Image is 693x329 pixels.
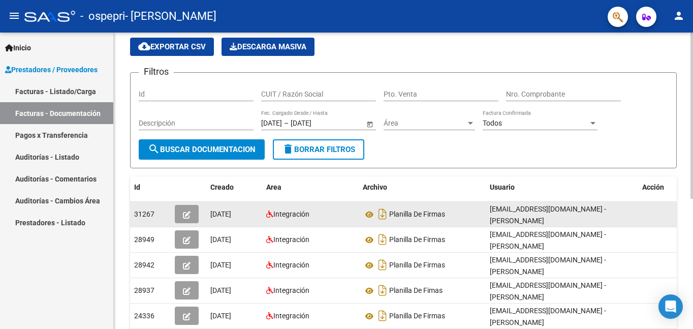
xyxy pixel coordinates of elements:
span: Integración [273,210,309,218]
span: Area [266,183,281,191]
span: 28937 [134,286,154,294]
span: [DATE] [210,261,231,269]
span: [EMAIL_ADDRESS][DOMAIN_NAME] - [PERSON_NAME] [490,281,606,301]
span: Integración [273,312,309,320]
span: Área [384,119,466,128]
input: Fecha fin [291,119,340,128]
i: Descargar documento [376,257,389,273]
span: Usuario [490,183,515,191]
mat-icon: cloud_download [138,40,150,52]
span: Id [134,183,140,191]
i: Descargar documento [376,308,389,324]
span: Integración [273,235,309,244]
datatable-header-cell: Archivo [359,176,486,198]
button: Open calendar [364,118,375,129]
datatable-header-cell: Area [262,176,359,198]
span: Buscar Documentacion [148,145,256,154]
span: Integración [273,261,309,269]
i: Descargar documento [376,282,389,298]
span: Planilla De Firmas [389,261,445,270]
h3: Filtros [139,65,174,79]
span: 28942 [134,261,154,269]
datatable-header-cell: Id [130,176,171,198]
button: Borrar Filtros [273,139,364,160]
span: - ospepri [80,5,125,27]
span: Planilla De Fimas [389,287,443,295]
span: Descarga Masiva [230,42,306,51]
span: Planilla De Firmas [389,312,445,320]
button: Exportar CSV [130,38,214,56]
span: [EMAIL_ADDRESS][DOMAIN_NAME] - [PERSON_NAME] [490,256,606,276]
datatable-header-cell: Acción [638,176,689,198]
datatable-header-cell: Usuario [486,176,638,198]
span: Inicio [5,42,31,53]
span: Todos [483,119,502,127]
span: [DATE] [210,286,231,294]
div: Open Intercom Messenger [658,294,683,319]
span: Acción [642,183,664,191]
mat-icon: person [673,10,685,22]
span: [EMAIL_ADDRESS][DOMAIN_NAME] - [PERSON_NAME] [490,307,606,326]
span: Prestadores / Proveedores [5,64,98,75]
input: Fecha inicio [261,119,282,128]
span: Planilla De Firmas [389,211,445,219]
mat-icon: delete [282,143,294,155]
span: Archivo [363,183,387,191]
datatable-header-cell: Creado [206,176,262,198]
span: – [284,119,289,128]
span: [DATE] [210,235,231,244]
span: Borrar Filtros [282,145,355,154]
button: Descarga Masiva [222,38,314,56]
mat-icon: menu [8,10,20,22]
i: Descargar documento [376,206,389,222]
mat-icon: search [148,143,160,155]
span: 31267 [134,210,154,218]
app-download-masive: Descarga masiva de comprobantes (adjuntos) [222,38,314,56]
span: - [PERSON_NAME] [125,5,216,27]
span: Integración [273,286,309,294]
span: [DATE] [210,210,231,218]
span: 24336 [134,312,154,320]
button: Buscar Documentacion [139,139,265,160]
i: Descargar documento [376,231,389,248]
span: [EMAIL_ADDRESS][DOMAIN_NAME] - [PERSON_NAME] [490,230,606,250]
span: Exportar CSV [138,42,206,51]
span: 28949 [134,235,154,244]
span: [DATE] [210,312,231,320]
span: [EMAIL_ADDRESS][DOMAIN_NAME] - [PERSON_NAME] [490,205,606,225]
span: Planilla De Firmas [389,236,445,244]
span: Creado [210,183,234,191]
